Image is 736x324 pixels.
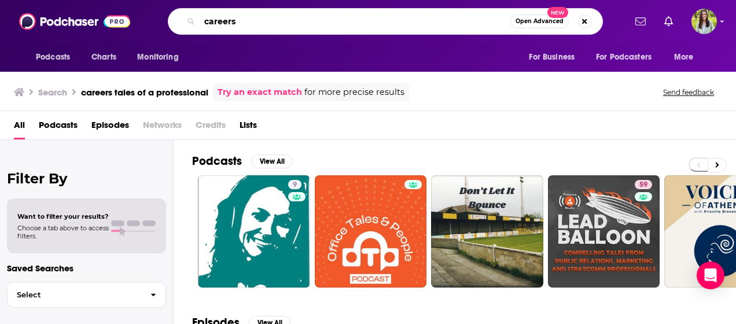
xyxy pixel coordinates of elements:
a: Charts [84,46,123,68]
span: Open Advanced [516,19,564,24]
a: Try an exact match [218,86,302,99]
h2: Podcasts [192,154,242,168]
span: For Business [529,49,575,65]
a: All [14,116,25,139]
span: More [674,49,694,65]
a: PodcastsView All [192,154,293,168]
h3: careers tales of a professional [81,87,208,98]
button: Send feedback [660,87,717,97]
span: Credits [196,116,226,139]
button: open menu [588,46,668,68]
a: 9 [288,180,301,189]
a: 59 [548,175,660,288]
button: Show profile menu [691,9,717,34]
button: open menu [521,46,589,68]
span: Logged in as meaghanyoungblood [691,9,717,34]
button: Open AdvancedNew [510,14,569,28]
span: Choose a tab above to access filters. [17,224,109,240]
span: 9 [293,179,297,191]
span: New [547,7,568,18]
span: Want to filter your results? [17,212,109,220]
div: Open Intercom Messenger [697,262,724,289]
span: Charts [91,49,116,65]
a: 9 [198,175,310,288]
button: open menu [28,46,85,68]
span: Select [8,291,141,299]
a: 59 [635,180,652,189]
h2: Filter By [7,170,166,187]
button: View All [251,154,293,168]
a: Show notifications dropdown [631,12,650,31]
img: User Profile [691,9,717,34]
a: Episodes [91,116,129,139]
h3: Search [38,87,67,98]
span: 59 [639,179,647,191]
span: Networks [143,116,182,139]
p: Saved Searches [7,263,166,274]
span: For Podcasters [596,49,652,65]
button: Select [7,282,166,308]
a: Show notifications dropdown [660,12,678,31]
span: Podcasts [36,49,70,65]
span: Monitoring [137,49,178,65]
div: Search podcasts, credits, & more... [168,8,603,35]
span: for more precise results [304,86,404,99]
button: open menu [129,46,193,68]
a: Podcasts [39,116,78,139]
button: open menu [666,46,708,68]
a: Lists [240,116,257,139]
img: Podchaser - Follow, Share and Rate Podcasts [19,10,130,32]
input: Search podcasts, credits, & more... [200,12,510,31]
